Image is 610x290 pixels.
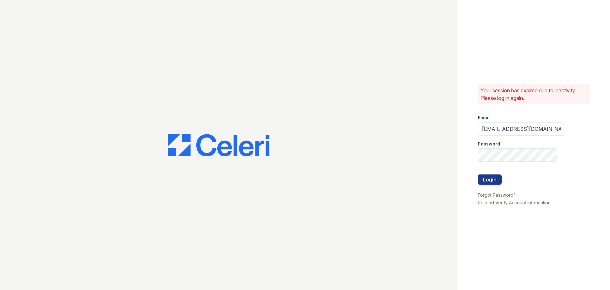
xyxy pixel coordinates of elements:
[478,192,516,198] a: Forgot Password?
[478,115,490,121] label: Email
[478,174,502,185] button: Login
[478,200,551,205] a: Resend Verify Account Information
[478,141,500,147] label: Password
[480,87,587,102] p: Your session has expired due to inactivity. Please log in again.
[168,134,269,157] img: CE_Logo_Blue-a8612792a0a2168367f1c8372b55b34899dd931a85d93a1a3d3e32e68fde9ad4.png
